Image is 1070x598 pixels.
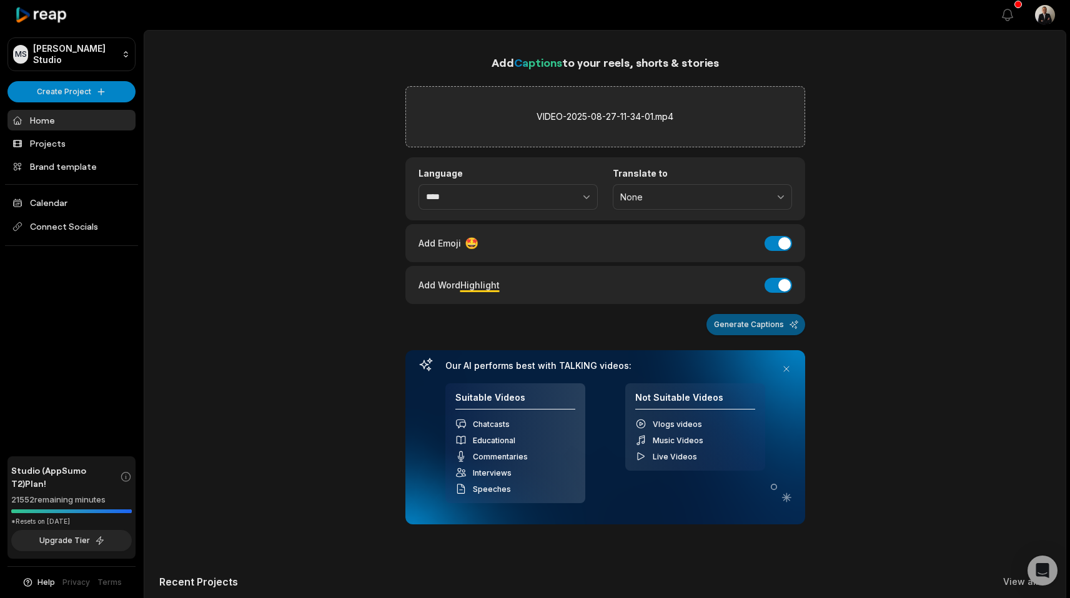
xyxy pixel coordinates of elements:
[613,184,792,210] button: None
[635,392,755,410] h4: Not Suitable Videos
[11,517,132,526] div: *Resets on [DATE]
[159,576,238,588] h2: Recent Projects
[537,109,673,124] label: VIDEO-2025-08-27-11-34-01.mp4
[7,133,136,154] a: Projects
[419,277,500,293] div: Add Word
[465,235,478,252] span: 🤩
[11,494,132,506] div: 21552 remaining minutes
[653,452,697,461] span: Live Videos
[11,464,120,490] span: Studio (AppSumo T2) Plan!
[405,54,805,71] h1: Add to your reels, shorts & stories
[473,452,528,461] span: Commentaries
[7,110,136,130] a: Home
[7,81,136,102] button: Create Project
[7,156,136,177] a: Brand template
[653,419,702,429] span: Vlogs videos
[11,530,132,551] button: Upgrade Tier
[62,577,90,588] a: Privacy
[445,360,765,371] h3: Our AI performs best with TALKING videos:
[97,577,122,588] a: Terms
[1028,556,1058,586] div: Open Intercom Messenger
[473,419,510,429] span: Chatcasts
[419,168,598,179] label: Language
[460,280,500,290] span: Highlight
[455,392,575,410] h4: Suitable Videos
[7,215,136,238] span: Connect Socials
[473,468,512,478] span: Interviews
[37,577,55,588] span: Help
[7,192,136,213] a: Calendar
[473,436,515,445] span: Educational
[653,436,703,445] span: Music Videos
[419,237,461,250] span: Add Emoji
[22,577,55,588] button: Help
[620,192,767,203] span: None
[33,43,117,66] p: [PERSON_NAME] Studio
[613,168,792,179] label: Translate to
[706,314,805,335] button: Generate Captions
[13,45,28,64] div: MS
[473,484,511,494] span: Speeches
[514,56,562,69] span: Captions
[1003,576,1038,588] a: View all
